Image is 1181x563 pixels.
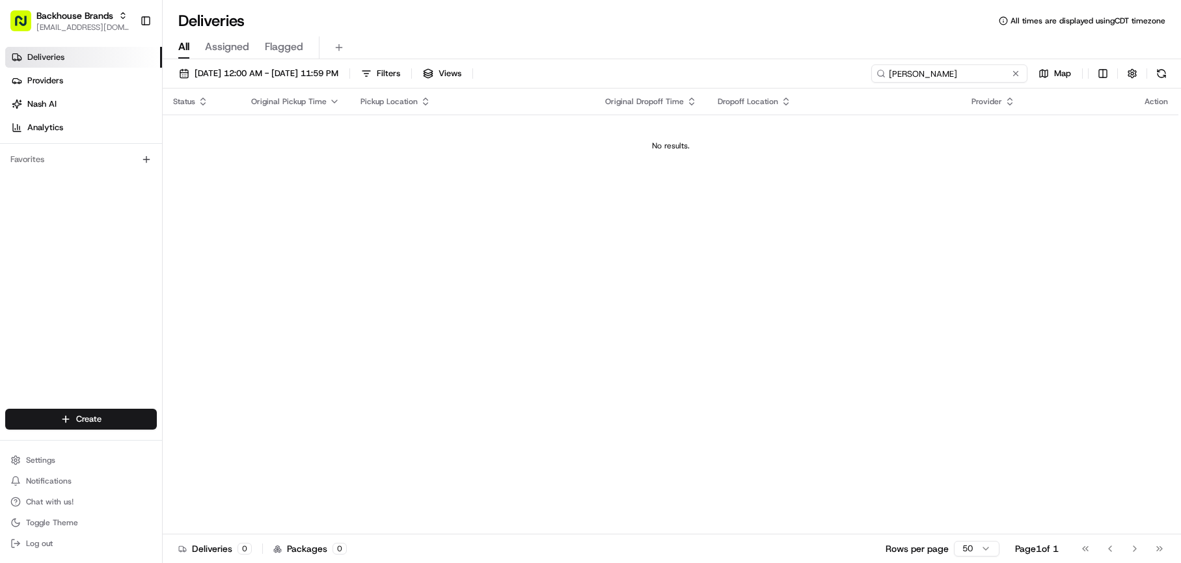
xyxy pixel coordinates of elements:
span: All times are displayed using CDT timezone [1011,16,1165,26]
span: FDD Support [40,202,90,213]
button: Create [5,409,157,430]
span: Deliveries [27,51,64,63]
button: Start new chat [221,129,237,144]
button: Log out [5,534,157,553]
button: Backhouse Brands [36,9,113,22]
span: API Documentation [123,292,209,305]
span: Nash AI [27,98,57,110]
span: Pylon [129,323,157,333]
span: Chat with us! [26,497,74,507]
div: Action [1145,96,1168,107]
img: 1736555255976-a54dd68f-1ca7-489b-9aae-adbdc363a1c4 [26,238,36,249]
button: Refresh [1152,64,1171,83]
span: Status [173,96,195,107]
span: Filters [377,68,400,79]
span: Original Dropoff Time [605,96,684,107]
span: [DATE] [100,202,127,213]
span: Map [1054,68,1071,79]
button: [EMAIL_ADDRESS][DOMAIN_NAME] [36,22,129,33]
a: 💻API Documentation [105,286,214,310]
button: Views [417,64,467,83]
span: Providers [27,75,63,87]
span: Assigned [205,39,249,55]
div: No results. [168,141,1173,151]
a: Nash AI [5,94,162,115]
p: Welcome 👋 [13,53,237,74]
span: [PERSON_NAME] [40,238,105,248]
span: Notifications [26,476,72,486]
span: [DATE] 12:00 AM - [DATE] 11:59 PM [195,68,338,79]
img: Asif Zaman Khan [13,225,34,246]
a: Providers [5,70,162,91]
div: Deliveries [178,542,252,555]
button: Notifications [5,472,157,490]
img: Nash [13,14,39,40]
div: Page 1 of 1 [1015,542,1059,555]
button: Toggle Theme [5,514,157,532]
div: Past conversations [13,170,87,180]
button: See all [202,167,237,183]
span: All [178,39,189,55]
div: Start new chat [59,125,213,138]
span: Analytics [27,122,63,133]
span: Pickup Location [360,96,418,107]
p: Rows per page [886,542,949,555]
div: We're available if you need us! [59,138,179,148]
a: Powered byPylon [92,323,157,333]
div: Packages [273,542,347,555]
span: Toggle Theme [26,517,78,528]
span: [DATE] [115,238,142,248]
h1: Deliveries [178,10,245,31]
button: Settings [5,451,157,469]
div: 0 [238,543,252,555]
span: Knowledge Base [26,292,100,305]
button: Backhouse Brands[EMAIL_ADDRESS][DOMAIN_NAME] [5,5,135,36]
a: Deliveries [5,47,162,68]
input: Clear [34,85,215,98]
a: Analytics [5,117,162,138]
button: Map [1033,64,1077,83]
input: Type to search [871,64,1027,83]
span: Settings [26,455,55,465]
span: Create [76,413,102,425]
button: [DATE] 12:00 AM - [DATE] 11:59 PM [173,64,344,83]
span: Provider [971,96,1002,107]
div: 0 [333,543,347,555]
span: Views [439,68,461,79]
span: Flagged [265,39,303,55]
span: Dropoff Location [718,96,778,107]
button: Chat with us! [5,493,157,511]
div: 💻 [110,293,120,303]
img: 9188753566659_6852d8bf1fb38e338040_72.png [27,125,51,148]
span: • [93,202,98,213]
span: Original Pickup Time [251,96,327,107]
img: FDD Support [13,190,34,211]
img: 1736555255976-a54dd68f-1ca7-489b-9aae-adbdc363a1c4 [13,125,36,148]
span: Log out [26,538,53,549]
span: • [108,238,113,248]
div: Favorites [5,149,157,170]
a: 📗Knowledge Base [8,286,105,310]
div: 📗 [13,293,23,303]
button: Filters [355,64,406,83]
